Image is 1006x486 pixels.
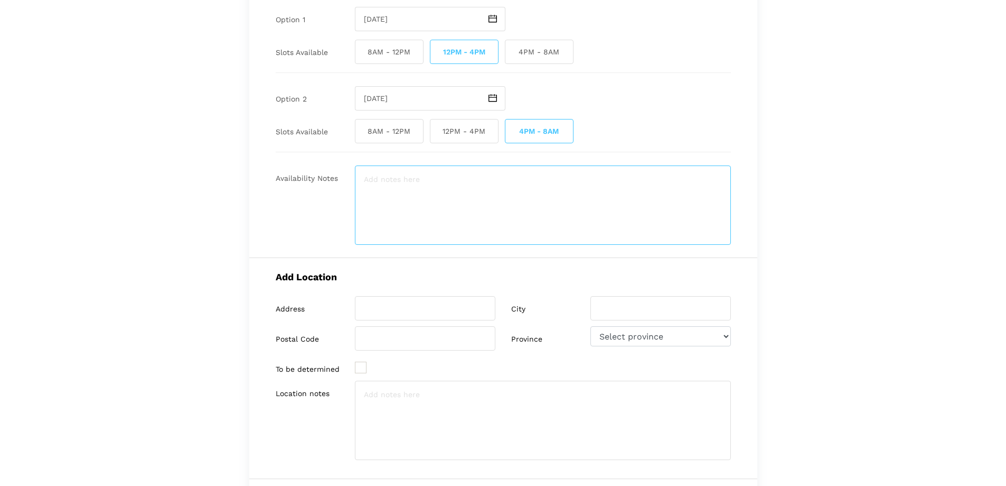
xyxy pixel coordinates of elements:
label: Postal Code [276,335,319,344]
label: Province [511,335,542,344]
label: Location notes [276,389,330,398]
h5: Add Location [276,271,731,282]
span: 4PM - 8AM [505,40,573,64]
label: To be determined [276,365,340,374]
span: 12PM - 4PM [430,119,499,143]
label: Option 2 [276,95,307,104]
label: Availability Notes [276,174,338,183]
label: Address [276,305,305,314]
span: 4PM - 8AM [505,119,573,143]
label: City [511,305,525,314]
span: 8AM - 12PM [355,119,424,143]
label: Option 1 [276,15,305,24]
label: Slots Available [276,127,328,136]
span: 12PM - 4PM [430,40,499,64]
span: 8AM - 12PM [355,40,424,64]
label: Slots Available [276,48,328,57]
